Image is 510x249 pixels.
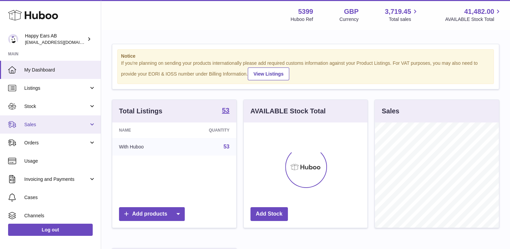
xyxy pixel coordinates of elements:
h3: AVAILABLE Stock Total [250,107,326,116]
a: Log out [8,224,93,236]
img: 3pl@happyearsearplugs.com [8,34,18,44]
h3: Sales [382,107,399,116]
a: 3,719.45 Total sales [385,7,419,23]
a: 53 [223,144,230,149]
a: 53 [222,107,229,115]
th: Quantity [178,122,236,138]
div: Happy Ears AB [25,33,86,46]
a: View Listings [248,67,289,80]
span: Invoicing and Payments [24,176,89,183]
div: If you're planning on sending your products internationally please add required customs informati... [121,60,490,80]
a: Add products [119,207,185,221]
strong: Notice [121,53,490,59]
td: With Huboo [112,138,178,156]
strong: GBP [344,7,358,16]
span: Total sales [389,16,419,23]
span: AVAILABLE Stock Total [445,16,502,23]
span: [EMAIL_ADDRESS][DOMAIN_NAME] [25,39,99,45]
strong: 5399 [298,7,313,16]
span: Channels [24,213,96,219]
span: My Dashboard [24,67,96,73]
span: 41,482.00 [464,7,494,16]
a: 41,482.00 AVAILABLE Stock Total [445,7,502,23]
h3: Total Listings [119,107,162,116]
span: Usage [24,158,96,164]
a: Add Stock [250,207,288,221]
th: Name [112,122,178,138]
span: 3,719.45 [385,7,411,16]
span: Cases [24,194,96,201]
span: Orders [24,140,89,146]
span: Listings [24,85,89,91]
strong: 53 [222,107,229,114]
span: Sales [24,121,89,128]
span: Stock [24,103,89,110]
div: Huboo Ref [291,16,313,23]
div: Currency [339,16,359,23]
